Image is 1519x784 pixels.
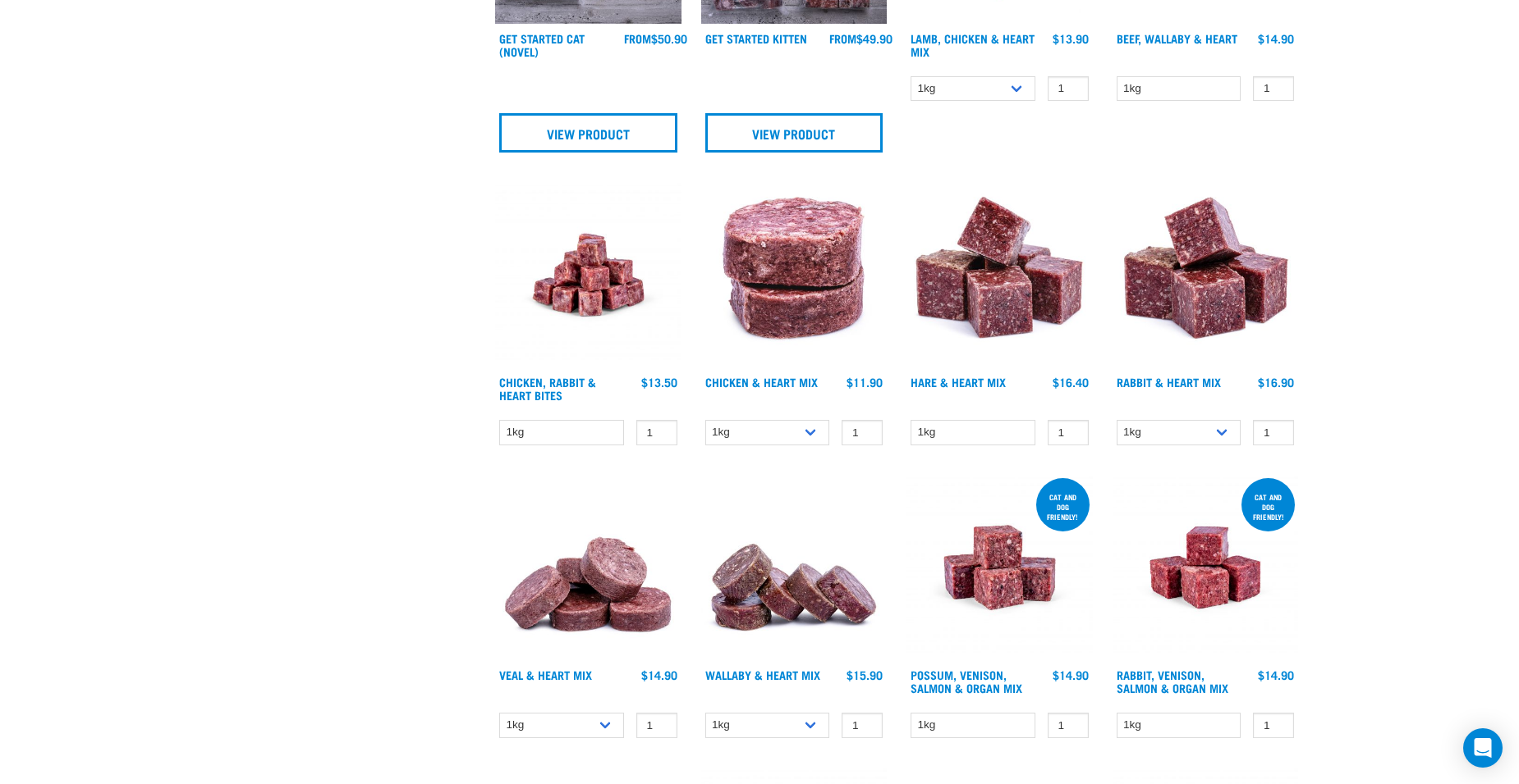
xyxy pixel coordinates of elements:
a: Veal & Heart Mix [499,672,592,677]
input: 1 [1048,76,1089,102]
div: Open Intercom Messenger [1463,728,1503,768]
a: Possum, Venison, Salmon & Organ Mix [911,672,1022,691]
input: 1 [1048,713,1089,738]
a: Rabbit & Heart Mix [1117,379,1221,385]
img: Possum Venison Salmon Organ 1626 [906,475,1093,661]
a: View Product [705,113,883,153]
div: $50.90 [624,32,687,45]
a: Get Started Cat (Novel) [499,35,585,54]
input: 1 [842,420,883,445]
input: 1 [842,713,883,738]
a: Chicken, Rabbit & Heart Bites [499,379,596,398]
div: $14.90 [641,668,677,681]
div: $13.50 [641,376,677,389]
a: Hare & Heart Mix [911,379,1006,385]
div: cat and dog friendly! [1036,485,1090,529]
img: Rabbit Venison Salmon Organ 1688 [1113,475,1299,661]
div: $15.90 [847,668,883,681]
img: 1093 Wallaby Heart Medallions 01 [701,475,888,661]
div: $11.90 [847,376,883,389]
img: Chicken Rabbit Heart 1609 [495,182,681,368]
div: Cat and dog friendly! [1241,485,1295,529]
a: Wallaby & Heart Mix [705,672,820,677]
input: 1 [1253,76,1294,102]
div: $14.90 [1258,668,1294,681]
a: View Product [499,113,677,153]
div: $49.90 [829,32,893,45]
img: 1087 Rabbit Heart Cubes 01 [1113,182,1299,368]
img: Chicken and Heart Medallions [701,182,888,368]
input: 1 [1253,420,1294,445]
a: Chicken & Heart Mix [705,379,818,385]
div: $14.90 [1258,32,1294,45]
div: $16.40 [1053,376,1089,389]
div: $14.90 [1053,668,1089,681]
input: 1 [1048,420,1089,445]
span: FROM [829,35,856,41]
div: $16.90 [1258,376,1294,389]
a: Get Started Kitten [705,35,807,41]
img: 1152 Veal Heart Medallions 01 [495,475,681,661]
input: 1 [1253,713,1294,738]
span: FROM [624,35,651,41]
img: Pile Of Cubed Hare Heart For Pets [906,182,1093,368]
input: 1 [636,420,677,445]
a: Rabbit, Venison, Salmon & Organ Mix [1117,672,1228,691]
a: Beef, Wallaby & Heart [1117,35,1237,41]
input: 1 [636,713,677,738]
a: Lamb, Chicken & Heart Mix [911,35,1035,54]
div: $13.90 [1053,32,1089,45]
